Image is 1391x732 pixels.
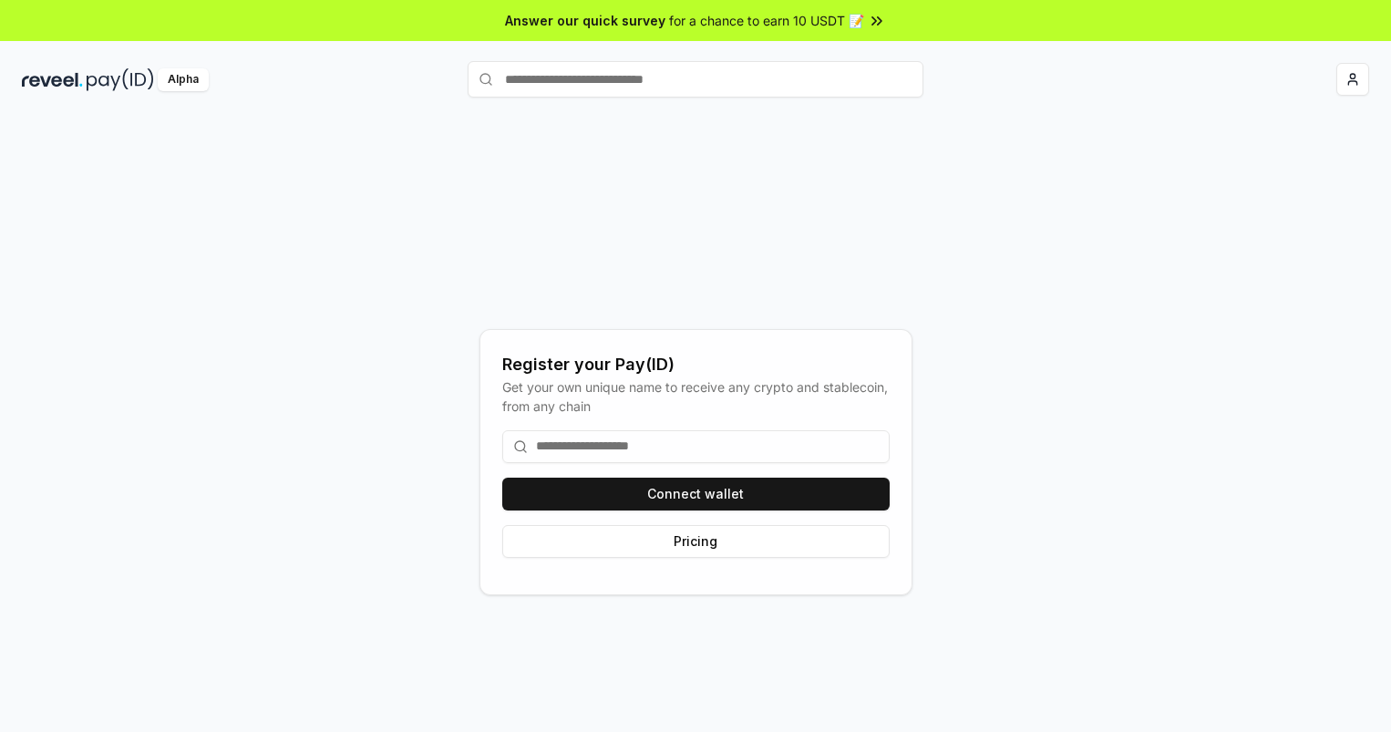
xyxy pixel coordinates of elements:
span: Answer our quick survey [505,11,665,30]
button: Connect wallet [502,478,890,510]
img: pay_id [87,68,154,91]
span: for a chance to earn 10 USDT 📝 [669,11,864,30]
button: Pricing [502,525,890,558]
img: reveel_dark [22,68,83,91]
div: Get your own unique name to receive any crypto and stablecoin, from any chain [502,377,890,416]
div: Register your Pay(ID) [502,352,890,377]
div: Alpha [158,68,209,91]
